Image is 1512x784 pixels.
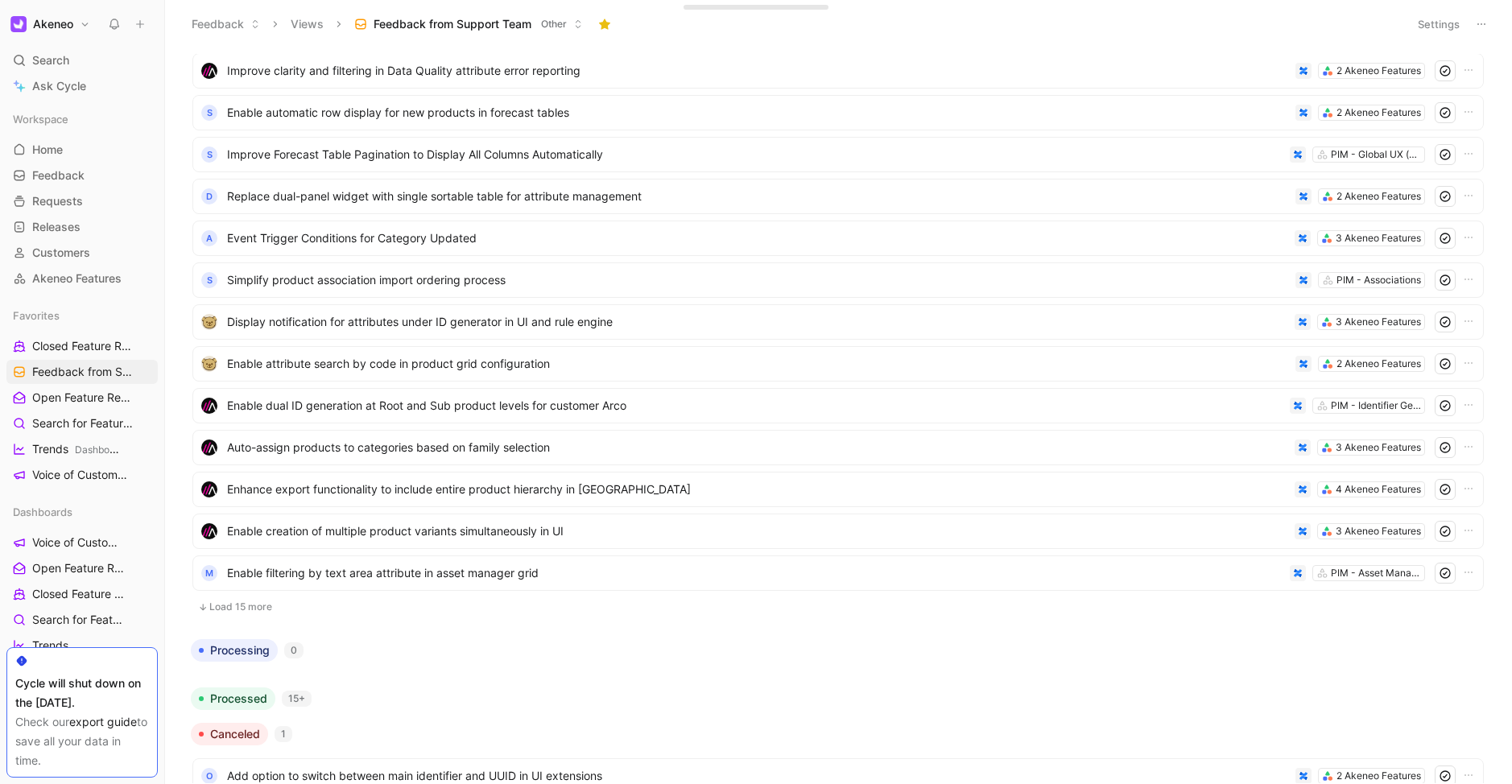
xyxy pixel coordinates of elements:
[192,221,1484,256] a: AEvent Trigger Conditions for Category Updated3 Akeneo Features
[1336,314,1421,330] div: 3 Akeneo Features
[6,500,158,735] div: DashboardsVoice of CustomersOpen Feature RequestsClosed Feature RequestsSearch for Feature Reques...
[32,270,122,287] span: Akeneo Features
[201,63,217,79] img: logo
[227,103,1289,122] span: Enable automatic row display for new products in forecast tables
[192,472,1484,507] a: logoEnhance export functionality to include entire product hierarchy in [GEOGRAPHIC_DATA]4 Akeneo...
[227,522,1288,541] span: Enable creation of multiple product variants simultaneously in UI
[13,111,68,127] span: Workspace
[201,230,217,246] div: A
[6,48,158,72] div: Search
[227,312,1288,332] span: Display notification for attributes under ID generator in UI and rule engine
[6,437,158,461] a: TrendsDashboards
[192,304,1484,340] a: logoDisplay notification for attributes under ID generator in UI and rule engine3 Akeneo Features
[191,687,275,710] button: Processed
[284,642,304,658] div: 0
[227,61,1289,80] span: Improve clarity and filtering in Data Quality attribute error reporting
[184,12,267,36] button: Feedback
[32,467,130,484] span: Voice of Customers
[227,270,1289,290] span: Simplify product association import ordering process
[32,51,69,70] span: Search
[1336,63,1421,79] div: 2 Akeneo Features
[201,356,217,372] img: logo
[192,179,1484,214] a: DReplace dual-panel widget with single sortable table for attribute management2 Akeneo Features
[1336,230,1421,246] div: 3 Akeneo Features
[15,674,149,712] div: Cycle will shut down on the [DATE].
[6,633,158,658] a: Trends
[32,415,134,432] span: Search for Feature Requests
[6,360,158,384] a: Feedback from Support Team
[6,530,158,555] a: Voice of Customers
[201,439,217,456] img: logo
[227,438,1288,457] span: Auto-assign products to categories based on family selection
[6,334,158,358] a: Closed Feature Requests
[210,691,267,707] span: Processed
[541,16,567,32] span: Other
[1336,481,1421,497] div: 4 Akeneo Features
[32,638,68,654] span: Trends
[374,16,531,32] span: Feedback from Support Team
[192,514,1484,549] a: logoEnable creation of multiple product variants simultaneously in UI3 Akeneo Features
[15,712,149,770] div: Check our to save all your data in time.
[227,396,1283,415] span: Enable dual ID generation at Root and Sub product levels for customer Arco
[275,726,292,742] div: 1
[1336,439,1421,456] div: 3 Akeneo Features
[6,303,158,328] div: Favorites
[192,95,1484,130] a: SEnable automatic row display for new products in forecast tables2 Akeneo Features
[32,193,83,209] span: Requests
[192,555,1484,591] a: MEnable filtering by text area attribute in asset manager gridPIM - Asset Manager
[201,398,217,414] img: logo
[10,16,27,32] img: Akeneo
[201,105,217,121] div: S
[32,338,133,355] span: Closed Feature Requests
[13,307,60,324] span: Favorites
[6,266,158,291] a: Akeneo Features
[32,560,125,576] span: Open Feature Requests
[227,354,1289,373] span: Enable attribute search by code in product grid configuration
[227,145,1283,164] span: Improve Forecast Table Pagination to Display All Columns Automatically
[210,642,270,658] span: Processing
[227,187,1289,206] span: Replace dual-panel widget with single sortable table for attribute management
[192,597,1484,617] button: Load 15 more
[6,13,94,35] button: AkeneoAkeneo
[6,241,158,265] a: Customers
[32,142,63,158] span: Home
[184,687,1492,710] div: Processed15+
[1336,272,1421,288] div: PIM - Associations
[191,639,278,662] button: Processing
[210,726,260,742] span: Canceled
[1336,188,1421,204] div: 2 Akeneo Features
[283,12,331,36] button: Views
[184,639,1492,675] div: Processing0
[6,189,158,213] a: Requests
[6,582,158,606] a: Closed Feature Requests
[32,364,136,381] span: Feedback from Support Team
[1336,356,1421,372] div: 2 Akeneo Features
[32,76,86,96] span: Ask Cycle
[201,565,217,581] div: M
[6,138,158,162] a: Home
[1336,768,1421,784] div: 2 Akeneo Features
[201,768,217,784] div: O
[75,444,129,456] span: Dashboards
[192,346,1484,382] a: logoEnable attribute search by code in product grid configuration2 Akeneo Features
[192,53,1484,89] a: logoImprove clarity and filtering in Data Quality attribute error reporting2 Akeneo Features
[32,390,132,406] span: Open Feature Requests
[1336,523,1421,539] div: 3 Akeneo Features
[347,12,590,36] button: Feedback from Support TeamOther
[32,219,81,235] span: Releases
[227,563,1283,583] span: Enable filtering by text area attribute in asset manager grid
[32,167,85,184] span: Feedback
[192,388,1484,423] a: logoEnable dual ID generation at Root and Sub product levels for customer ArcoPIM - Identifier Ge...
[6,74,158,98] a: Ask Cycle
[192,262,1484,298] a: SSimplify product association import ordering processPIM - Associations
[6,163,158,188] a: Feedback
[201,314,217,330] img: logo
[201,481,217,497] img: logo
[201,146,217,163] div: S
[32,586,126,602] span: Closed Feature Requests
[201,272,217,288] div: S
[6,411,158,435] a: Search for Feature Requests
[32,245,90,261] span: Customers
[1331,146,1421,163] div: PIM - Global UX (cross-features, responsive, etc.)
[1336,105,1421,121] div: 2 Akeneo Features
